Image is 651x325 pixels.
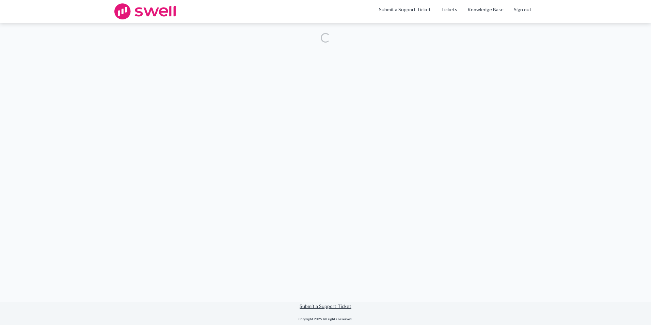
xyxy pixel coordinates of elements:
ul: Main menu [374,6,537,17]
a: Submit a Support Ticket [300,303,351,309]
div: Loading... [321,33,330,43]
a: Sign out [514,6,531,13]
a: Knowledge Base [467,6,504,13]
nav: Swell CX Support [374,6,537,17]
img: swell [114,3,176,19]
a: Tickets [441,6,457,13]
a: Submit a Support Ticket [379,6,431,12]
iframe: Chat Widget [617,292,651,325]
div: Navigation Menu [436,6,537,17]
